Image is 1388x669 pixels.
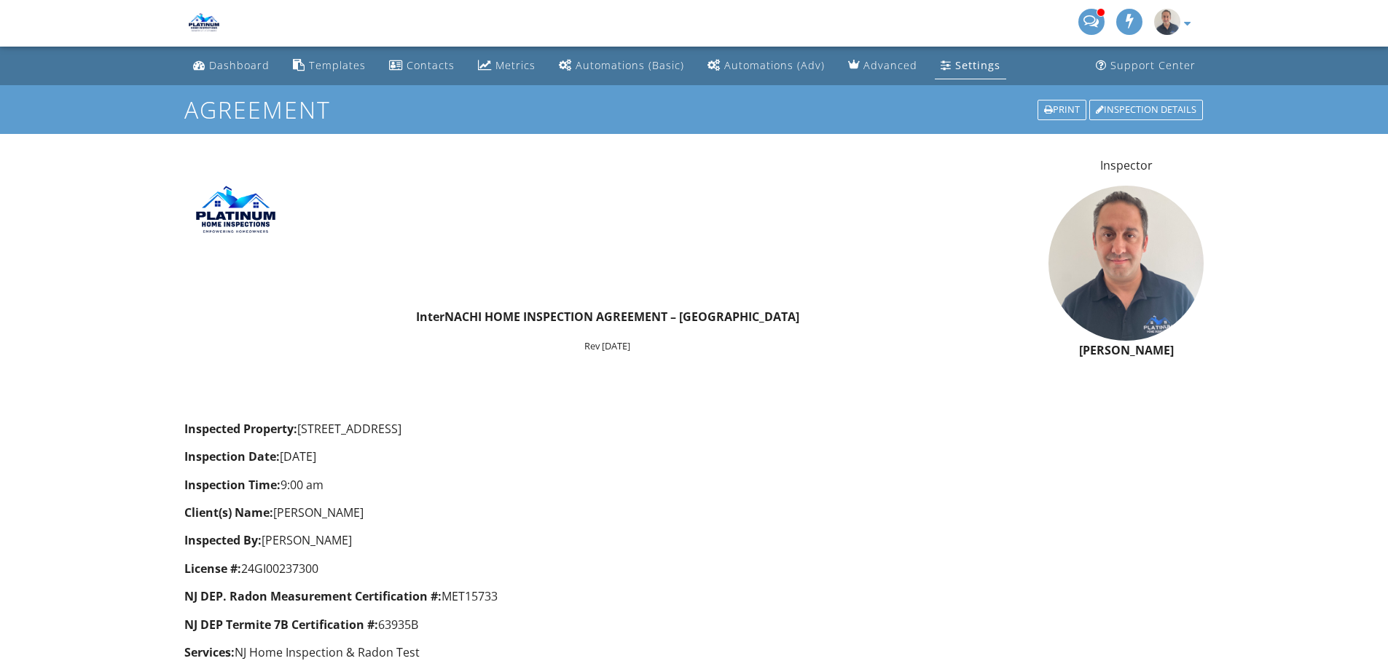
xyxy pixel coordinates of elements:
[184,448,1032,464] p: [DATE]
[1110,58,1196,72] div: Support Center
[1048,186,1204,341] img: img_8790.jpg
[184,617,1032,633] p: 63935B
[184,644,235,660] strong: Services:
[1089,100,1203,120] div: Inspection Details
[184,588,1032,604] p: MET15733
[184,617,378,633] strong: NJ DEP Termite 7B Certification #:
[472,52,541,79] a: Metrics
[184,504,273,520] strong: Client(s) Name:
[1090,52,1201,79] a: Support Center
[1154,9,1180,35] img: img_8790.jpg
[184,644,1032,660] p: NJ Home Inspection & Radon Test
[309,58,366,72] div: Templates
[863,58,917,72] div: Advanced
[184,477,1032,493] p: 9:00 am
[184,421,297,437] strong: Inspected Property:
[955,58,1000,72] div: Settings
[184,588,442,604] strong: NJ DEP. Radon Measurement Certification #:
[184,161,287,264] img: 1739843789363.jpg
[184,4,224,43] img: Platinum Home Inspections
[495,58,536,72] div: Metrics
[209,58,270,72] div: Dashboard
[576,58,684,72] div: Automations (Basic)
[416,309,799,325] strong: InterNACHI HOME INSPECTION AGREEMENT – [GEOGRAPHIC_DATA]
[184,421,1032,437] p: [STREET_ADDRESS]
[184,561,1032,577] p: 24GI00237300
[842,52,923,79] a: Advanced
[1048,157,1204,173] p: Inspector
[1038,100,1086,120] div: Print
[184,448,280,464] strong: Inspection Date:
[935,52,1006,79] a: Settings
[724,58,825,72] div: Automations (Adv)
[184,477,281,493] strong: Inspection Time:
[407,58,455,72] div: Contacts
[184,532,1032,548] p: [PERSON_NAME]
[584,339,630,352] span: Rev [DATE]
[702,52,831,79] a: Automations (Advanced)
[1088,98,1204,122] a: Inspection Details
[184,561,241,577] strong: License #:
[184,97,1204,122] h1: Agreement
[184,504,1032,520] p: [PERSON_NAME]
[1048,344,1204,357] h6: [PERSON_NAME]
[383,52,460,79] a: Contacts
[1036,98,1088,122] a: Print
[187,52,275,79] a: Dashboard
[184,532,262,548] strong: Inspected By:
[553,52,690,79] a: Automations (Basic)
[287,52,372,79] a: Templates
